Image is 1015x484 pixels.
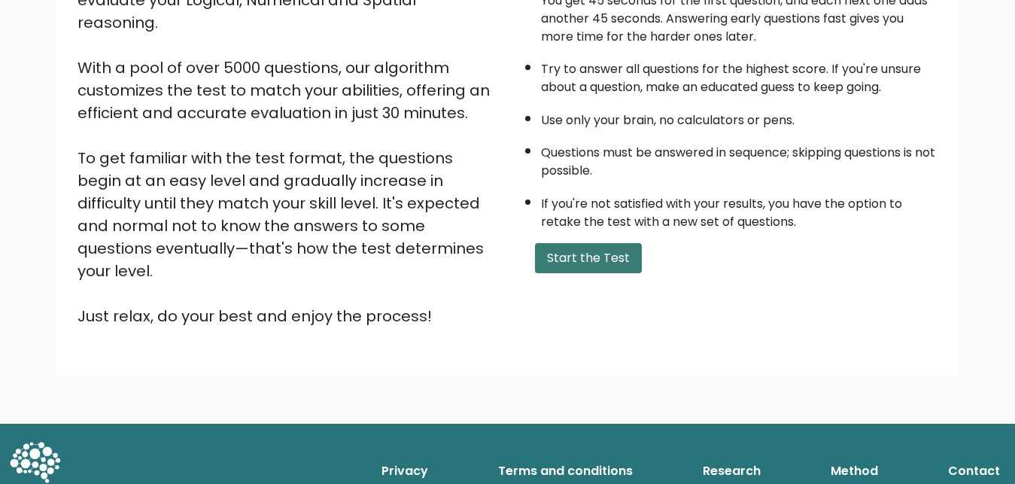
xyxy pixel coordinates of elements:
[541,187,938,231] li: If you're not satisfied with your results, you have the option to retake the test with a new set ...
[541,53,938,96] li: Try to answer all questions for the highest score. If you're unsure about a question, make an edu...
[541,136,938,180] li: Questions must be answered in sequence; skipping questions is not possible.
[535,243,642,273] button: Start the Test
[541,104,938,129] li: Use only your brain, no calculators or pens.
